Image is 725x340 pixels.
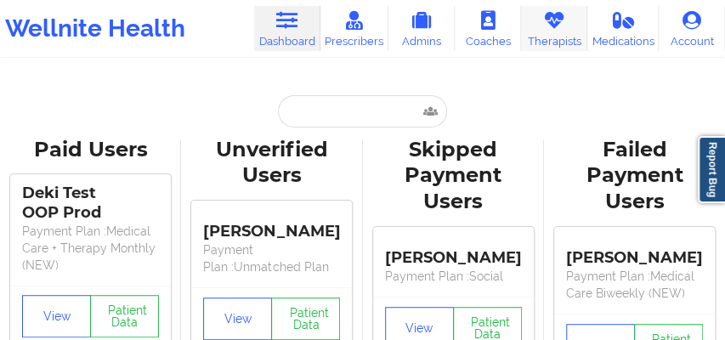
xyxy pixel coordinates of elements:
div: [PERSON_NAME] [385,235,522,268]
a: Admins [388,6,455,51]
div: Deki Test OOP Prod [22,184,159,223]
div: Skipped Payment Users [375,137,532,216]
button: Patient Data [90,295,159,337]
button: Patient Data [271,297,340,340]
div: Unverified Users [193,137,350,190]
a: Dashboard [254,6,320,51]
p: Payment Plan : Medical Care + Therapy Monthly (NEW) [22,223,159,274]
div: [PERSON_NAME] [203,209,340,241]
p: Payment Plan : Social [385,268,522,285]
a: Therapists [521,6,587,51]
p: Payment Plan : Unmatched Plan [203,241,340,275]
button: View [22,295,91,337]
a: Account [659,6,725,51]
div: [PERSON_NAME] [566,235,703,268]
a: Medications [587,6,659,51]
a: Report Bug [698,136,725,203]
button: View [203,297,272,340]
a: Prescribers [320,6,388,51]
p: Payment Plan : Medical Care Biweekly (NEW) [566,268,703,302]
a: Coaches [455,6,521,51]
div: Paid Users [12,137,169,163]
div: Failed Payment Users [556,137,713,216]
